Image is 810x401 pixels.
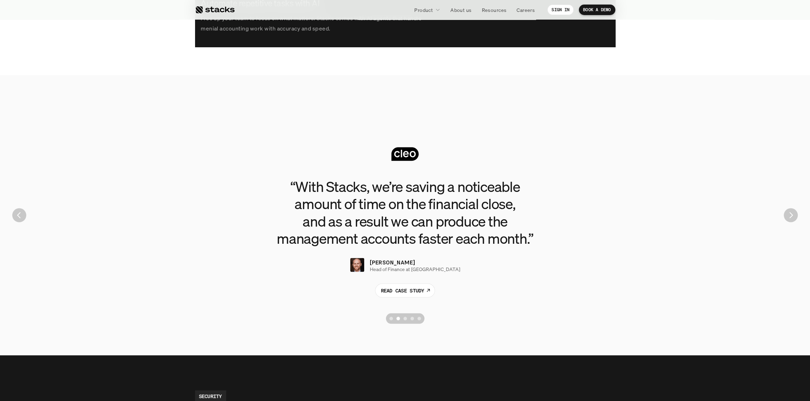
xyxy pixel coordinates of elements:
img: Next Arrow [784,208,798,222]
p: BOOK A DEMO [583,7,611,12]
button: Scroll to page 3 [402,313,409,324]
button: Scroll to page 2 [395,313,402,324]
a: BOOK A DEMO [579,5,615,15]
button: Previous [12,208,26,222]
button: Next [784,208,798,222]
p: READ CASE STUDY [381,286,424,294]
button: Scroll to page 1 [386,313,395,324]
a: Resources [477,4,511,16]
a: Careers [512,4,539,16]
button: Scroll to page 4 [409,313,416,324]
p: [PERSON_NAME] [370,258,415,266]
p: About us [450,6,471,14]
p: Free up your team to focus on what matters. Stacks comes with AI agents that handle menial accoun... [201,13,428,33]
h3: “With Stacks, we’re saving a noticeable amount of time on the financial close, and as a result we... [248,178,563,247]
h2: SECURITY [199,392,222,400]
p: Careers [517,6,535,14]
p: Head of Finance at [GEOGRAPHIC_DATA] [370,266,460,272]
p: Resources [482,6,506,14]
a: Privacy Policy [83,162,113,167]
button: Scroll to page 5 [416,313,424,324]
p: SIGN IN [552,7,569,12]
img: Back Arrow [12,208,26,222]
a: SIGN IN [547,5,574,15]
p: Product [414,6,433,14]
a: About us [446,4,476,16]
